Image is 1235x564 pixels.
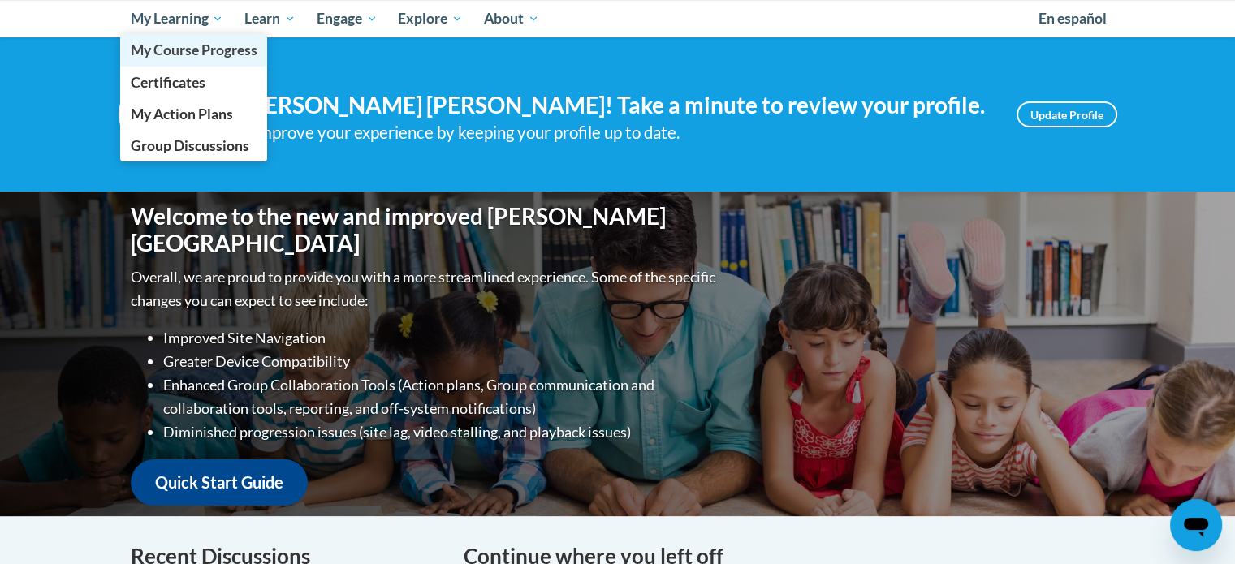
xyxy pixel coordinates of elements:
span: Explore [398,9,463,28]
li: Enhanced Group Collaboration Tools (Action plans, Group communication and collaboration tools, re... [163,373,719,420]
a: Quick Start Guide [131,459,308,506]
span: About [484,9,539,28]
iframe: Button to launch messaging window [1170,499,1222,551]
li: Diminished progression issues (site lag, video stalling, and playback issues) [163,420,719,444]
a: Update Profile [1017,101,1117,127]
span: Learn [244,9,296,28]
a: My Course Progress [120,34,268,66]
span: My Course Progress [130,41,257,58]
span: My Learning [130,9,223,28]
a: Certificates [120,67,268,98]
a: My Action Plans [120,98,268,130]
span: Group Discussions [130,137,248,154]
div: Help improve your experience by keeping your profile up to date. [216,119,992,146]
span: En español [1039,10,1107,27]
span: Certificates [130,74,205,91]
h4: Hi [PERSON_NAME] [PERSON_NAME]! Take a minute to review your profile. [216,92,992,119]
span: My Action Plans [130,105,232,123]
h1: Welcome to the new and improved [PERSON_NAME][GEOGRAPHIC_DATA] [131,203,719,257]
img: Profile Image [119,78,192,151]
a: Group Discussions [120,130,268,161]
li: Improved Site Navigation [163,326,719,350]
li: Greater Device Compatibility [163,350,719,373]
p: Overall, we are proud to provide you with a more streamlined experience. Some of the specific cha... [131,265,719,312]
span: Engage [317,9,378,28]
a: En español [1028,2,1117,36]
